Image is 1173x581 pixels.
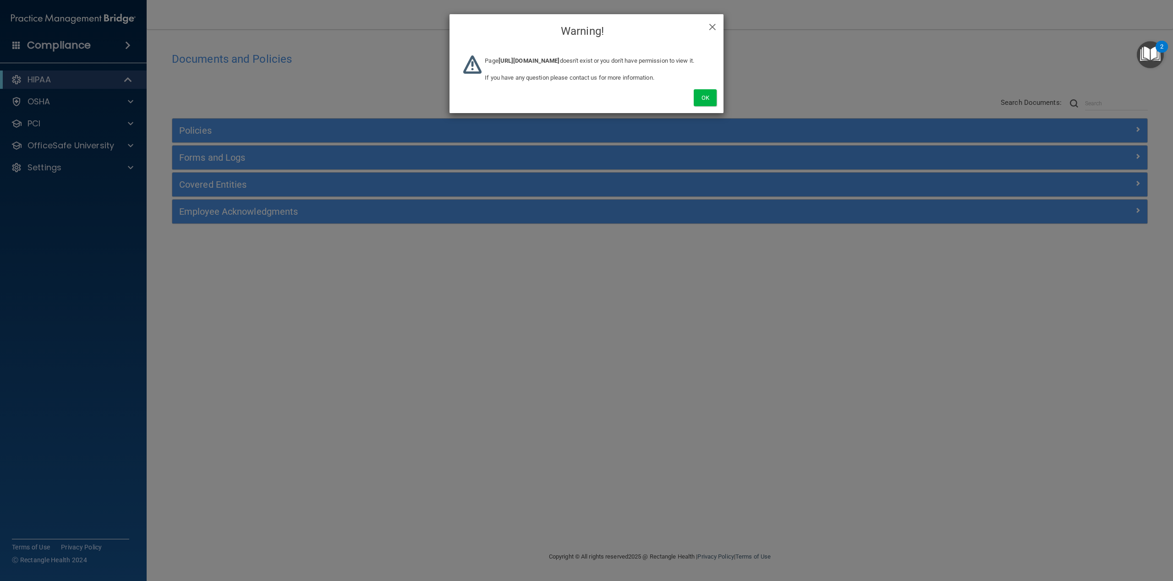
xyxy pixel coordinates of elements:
div: 2 [1160,47,1163,59]
p: If you have any question please contact us for more information. [485,72,710,83]
p: Page doesn't exist or you don't have permission to view it. [485,55,710,66]
h4: Warning! [456,21,717,41]
img: warning-logo.669c17dd.png [463,55,482,74]
span: × [708,16,717,35]
b: [URL][DOMAIN_NAME] [499,57,560,64]
button: Open Resource Center, 2 new notifications [1137,41,1164,68]
button: Ok [694,89,717,106]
